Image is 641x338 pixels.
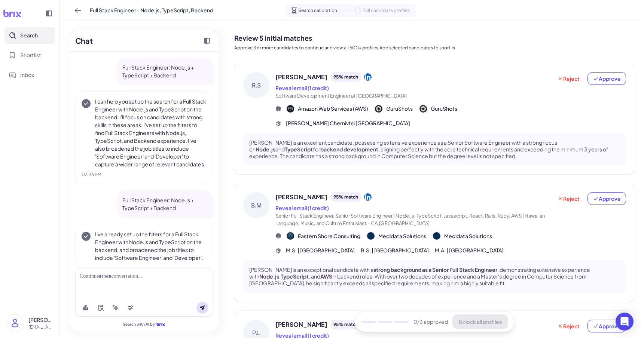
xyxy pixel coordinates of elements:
span: CA,[GEOGRAPHIC_DATA] [371,220,430,226]
img: user_logo.png [6,314,24,332]
div: 95 % match [330,72,361,82]
span: 0 /3 approved [413,318,448,326]
p: [PERSON_NAME] [28,316,54,324]
strong: Node.js [259,273,279,280]
img: 公司logo [419,105,427,113]
p: [PERSON_NAME] is an excellent candidate, possessing extensive experience as a Senior Software Eng... [249,139,620,160]
span: Medidata Solutions [444,232,492,240]
button: Reject [552,320,584,332]
button: Search [4,27,55,44]
span: [PERSON_NAME] [275,193,327,202]
button: Reveal email (1 credit) [275,84,329,92]
span: Senior Full Stack Engineer, Senior Software Engineer | Node.js, TypeScript, Javascript, React, Ra... [275,213,545,226]
span: · [368,220,369,226]
button: Collapse chat [201,35,213,47]
span: [PERSON_NAME] [275,73,327,82]
button: Approve [587,320,626,332]
button: Send message [196,302,208,314]
button: Approve [587,192,626,205]
p: Approve 3 or more candidates to continue and view all 500+ profiles.Add selected candidates to sh... [234,44,635,51]
p: Full Stack Engineer: Node.js + TypeScript + Backend [122,196,207,212]
span: M.A. | [GEOGRAPHIC_DATA] [435,246,504,254]
img: 公司logo [367,232,375,240]
span: Reject [557,75,580,82]
span: Medidata Solutions [378,232,426,240]
img: 公司logo [433,232,440,240]
strong: AWS [320,273,332,280]
span: Shortlist [20,51,41,59]
div: R.S [243,72,269,98]
strong: Node.js [256,146,275,153]
span: Approve [593,322,621,330]
span: Eastern Shore Consulting [298,232,360,240]
span: Full Stack Engineer - Node.js, TypeScript, Backend [90,6,213,14]
span: Inbox [20,71,34,79]
p: Full Stack Engineer: Node.js + TypeScript + Backend [122,64,207,79]
span: M.S. | [GEOGRAPHIC_DATA] [286,246,355,254]
p: [PERSON_NAME] is an exceptional candidate with a , demonstrating extensive experience with , , an... [249,266,620,287]
span: Full candidate profiles [363,7,410,14]
p: I've already set up the filters for a Full Stack Engineer with Node.js and TypeScript on the back... [95,230,207,332]
span: Amazon Web Services (AWS) [298,105,368,113]
div: Open Intercom Messenger [616,313,634,331]
img: 公司logo [287,105,294,113]
p: [EMAIL_ADDRESS][DOMAIN_NAME] [28,324,54,331]
span: Search calibration [298,7,337,14]
h2: Review 5 initial matches [234,33,635,43]
strong: TypeScript [285,146,313,153]
span: Software Development Engineer at [GEOGRAPHIC_DATA] [275,93,407,99]
button: Inbox [4,67,55,83]
h2: Chat [75,35,93,46]
strong: TypeScript [281,273,309,280]
button: Approve [587,72,626,85]
span: Reject [557,322,580,330]
span: [PERSON_NAME] [275,320,327,329]
div: 03:36 PM [82,171,207,178]
strong: strong background as a Senior Full Stack Engineer [373,266,497,273]
img: 公司logo [375,105,382,113]
button: Shortlist [4,47,55,64]
div: B.M [243,192,269,218]
button: Reject [552,192,584,205]
span: Approve [593,195,621,202]
div: 95 % match [330,320,361,329]
span: Search with AI by [123,322,155,327]
strong: backend development [320,146,378,153]
button: Reveal email (1 credit) [275,204,329,212]
span: GuruShots [386,105,413,113]
span: Search [20,31,38,39]
span: [PERSON_NAME] Chernivtsi [GEOGRAPHIC_DATA] [286,119,410,127]
p: I can help you set up the search for a Full Stack Engineer with Node.js and TypeScript on the bac... [95,98,207,168]
span: Approve [593,75,621,82]
div: 95 % match [330,192,361,202]
button: Reject [552,72,584,85]
img: 公司logo [287,232,294,240]
span: B.S. | [GEOGRAPHIC_DATA] [361,246,429,254]
span: Reject [557,195,580,202]
span: GuruShots [431,105,457,113]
